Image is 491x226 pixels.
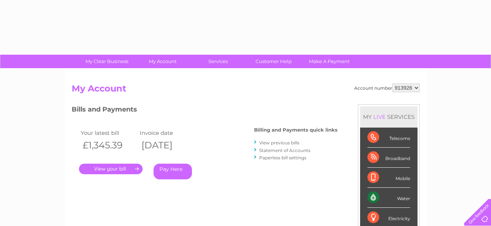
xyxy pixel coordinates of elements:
a: My Account [132,55,193,68]
div: Mobile [367,168,410,188]
div: Telecoms [367,128,410,148]
a: Paperless bill settings [259,155,306,160]
div: LIVE [372,113,387,120]
div: MY SERVICES [360,106,418,127]
h4: Billing and Payments quick links [254,127,337,133]
div: Water [367,188,410,208]
a: . [79,164,143,174]
a: Services [188,55,248,68]
td: Invoice date [138,128,197,138]
a: View previous bills [259,140,299,145]
a: Make A Payment [299,55,359,68]
a: My Clear Business [77,55,137,68]
h3: Bills and Payments [72,104,337,117]
td: Your latest bill [79,128,138,138]
a: Statement of Accounts [259,148,310,153]
a: Pay Here [154,164,192,179]
div: Account number [354,83,420,92]
h2: My Account [72,83,420,97]
th: [DATE] [138,138,197,153]
a: Customer Help [243,55,304,68]
th: £1,345.39 [79,138,138,153]
div: Broadband [367,148,410,168]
